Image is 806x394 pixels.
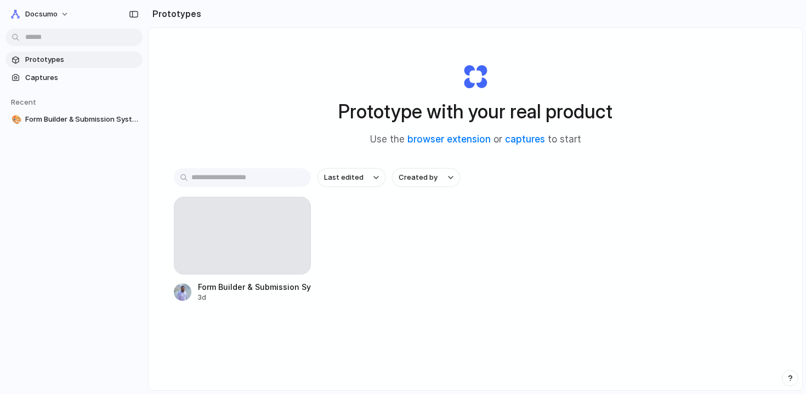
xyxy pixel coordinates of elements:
button: Created by [392,168,460,187]
a: 🎨Form Builder & Submission System [5,111,143,128]
a: browser extension [407,134,491,145]
div: 3d [198,293,311,302]
button: Docsumo [5,5,75,23]
span: Captures [25,72,138,83]
a: Captures [5,70,143,86]
span: Created by [399,172,438,183]
span: Last edited [324,172,364,183]
button: 🎨 [10,114,21,125]
div: Form Builder & Submission System [198,281,311,293]
a: Prototypes [5,52,143,68]
span: Recent [11,98,36,106]
h2: Prototypes [148,7,201,20]
button: Last edited [317,168,385,187]
a: captures [505,134,545,145]
span: Docsumo [25,9,58,20]
span: Use the or to start [370,133,581,147]
span: Form Builder & Submission System [25,114,138,125]
h1: Prototype with your real product [338,97,612,126]
span: Prototypes [25,54,138,65]
div: 🎨 [12,113,19,126]
a: Form Builder & Submission System3d [174,197,311,302]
